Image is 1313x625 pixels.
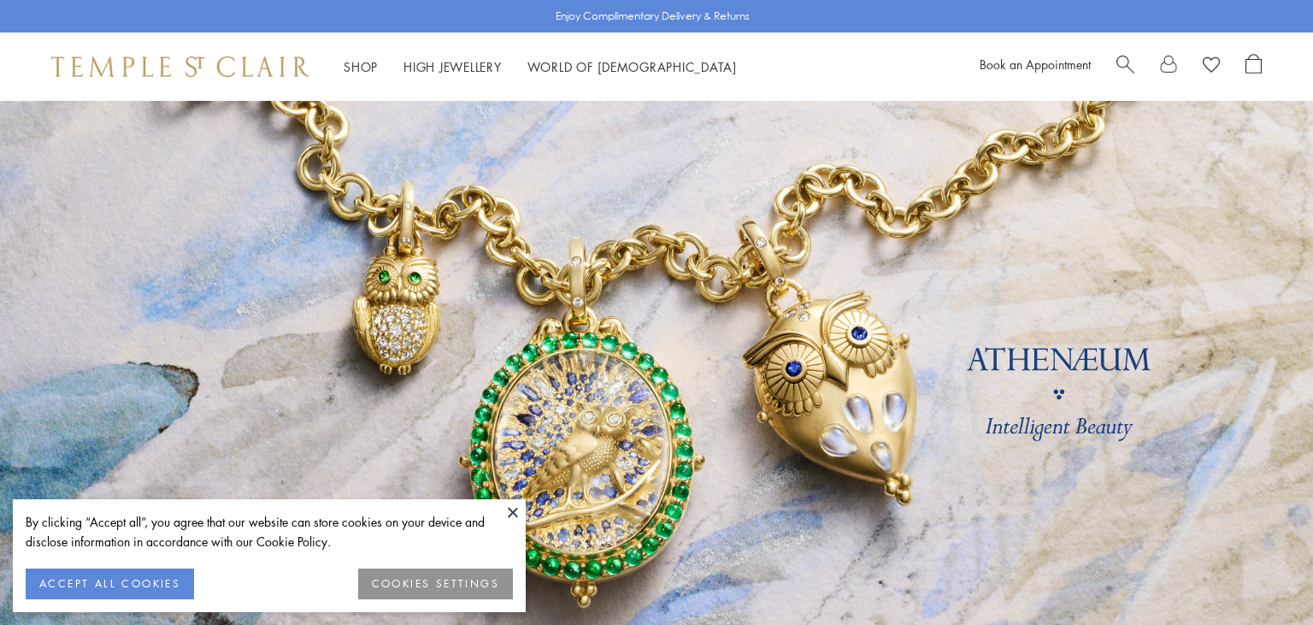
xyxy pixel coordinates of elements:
a: Book an Appointment [980,56,1091,73]
nav: Main navigation [344,56,737,78]
a: View Wishlist [1203,54,1220,80]
a: ShopShop [344,58,378,75]
a: Open Shopping Bag [1245,54,1262,80]
button: COOKIES SETTINGS [358,569,513,599]
p: Enjoy Complimentary Delivery & Returns [556,8,750,25]
a: Search [1116,54,1134,80]
a: World of [DEMOGRAPHIC_DATA]World of [DEMOGRAPHIC_DATA] [527,58,737,75]
img: Temple St. Clair [51,56,309,77]
button: ACCEPT ALL COOKIES [26,569,194,599]
a: High JewelleryHigh Jewellery [403,58,502,75]
div: By clicking “Accept all”, you agree that our website can store cookies on your device and disclos... [26,512,513,551]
